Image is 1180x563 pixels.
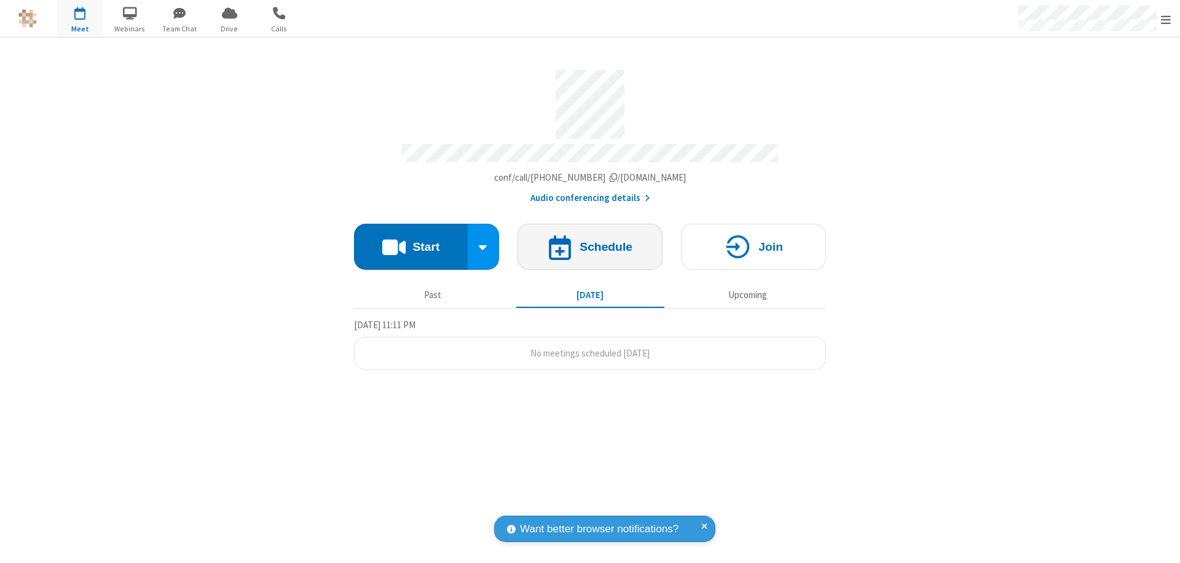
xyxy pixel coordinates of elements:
[354,319,415,331] span: [DATE] 11:11 PM
[412,241,439,253] h4: Start
[256,23,302,34] span: Calls
[674,283,822,307] button: Upcoming
[354,224,468,270] button: Start
[580,241,632,253] h4: Schedule
[107,23,153,34] span: Webinars
[354,61,826,205] section: Account details
[530,347,650,359] span: No meetings scheduled [DATE]
[354,318,826,371] section: Today's Meetings
[18,9,37,28] img: QA Selenium DO NOT DELETE OR CHANGE
[758,241,783,253] h4: Join
[517,224,663,270] button: Schedule
[516,283,664,307] button: [DATE]
[157,23,203,34] span: Team Chat
[206,23,253,34] span: Drive
[468,224,500,270] div: Start conference options
[530,191,650,205] button: Audio conferencing details
[57,23,103,34] span: Meet
[494,171,686,185] button: Copy my meeting room linkCopy my meeting room link
[520,521,678,537] span: Want better browser notifications?
[359,283,507,307] button: Past
[681,224,826,270] button: Join
[494,171,686,183] span: Copy my meeting room link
